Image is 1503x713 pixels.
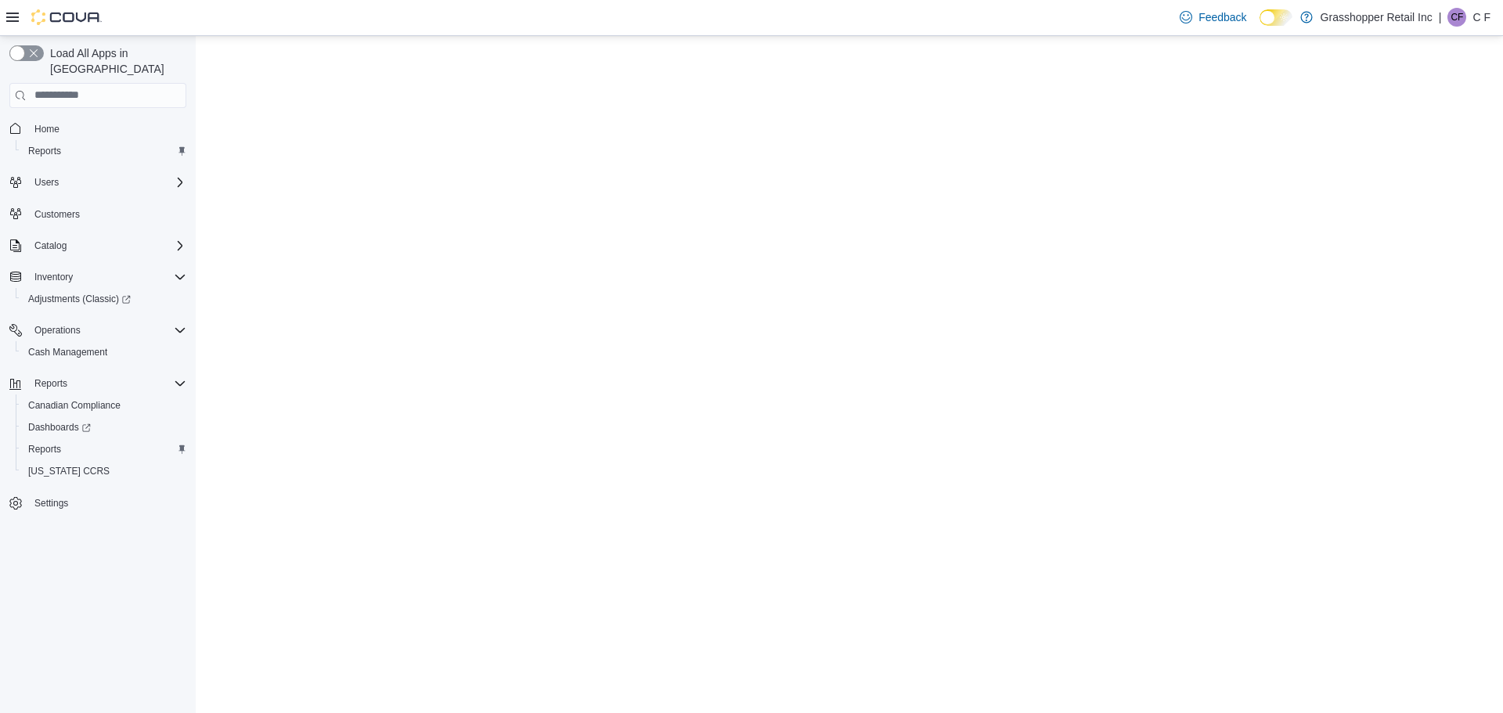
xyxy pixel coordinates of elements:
p: | [1439,8,1442,27]
div: C F [1447,8,1466,27]
span: Reports [22,142,186,160]
a: [US_STATE] CCRS [22,462,116,481]
span: Operations [28,321,186,340]
span: Customers [34,208,80,221]
span: Cash Management [22,343,186,362]
span: Operations [34,324,81,337]
button: Cash Management [16,341,193,363]
button: Reports [28,374,74,393]
span: Home [28,119,186,139]
span: Users [34,176,59,189]
span: Settings [28,493,186,513]
a: Adjustments (Classic) [16,288,193,310]
a: Home [28,120,66,139]
span: Home [34,123,59,135]
input: Dark Mode [1260,9,1292,26]
nav: Complex example [9,111,186,556]
button: Catalog [28,236,73,255]
a: Canadian Compliance [22,396,127,415]
span: Cash Management [28,346,107,358]
span: Canadian Compliance [28,399,121,412]
button: Customers [3,203,193,225]
span: Reports [28,374,186,393]
button: Users [28,173,65,192]
span: Washington CCRS [22,462,186,481]
a: Adjustments (Classic) [22,290,137,308]
span: Reports [22,440,186,459]
span: [US_STATE] CCRS [28,465,110,477]
button: [US_STATE] CCRS [16,460,193,482]
a: Dashboards [16,416,193,438]
a: Feedback [1173,2,1252,33]
a: Reports [22,142,67,160]
button: Users [3,171,193,193]
button: Catalog [3,235,193,257]
span: Adjustments (Classic) [22,290,186,308]
span: Canadian Compliance [22,396,186,415]
button: Operations [3,319,193,341]
button: Home [3,117,193,140]
a: Settings [28,494,74,513]
button: Settings [3,492,193,514]
span: Catalog [28,236,186,255]
span: Reports [34,377,67,390]
a: Reports [22,440,67,459]
a: Cash Management [22,343,114,362]
span: Feedback [1198,9,1246,25]
span: Customers [28,204,186,224]
span: CF [1451,8,1463,27]
p: Grasshopper Retail Inc [1321,8,1433,27]
button: Operations [28,321,87,340]
button: Inventory [28,268,79,286]
span: Load All Apps in [GEOGRAPHIC_DATA] [44,45,186,77]
img: Cova [31,9,102,25]
button: Canadian Compliance [16,394,193,416]
a: Customers [28,205,86,224]
span: Catalog [34,239,67,252]
p: C F [1472,8,1490,27]
span: Dashboards [28,421,91,434]
span: Adjustments (Classic) [28,293,131,305]
span: Inventory [28,268,186,286]
button: Reports [16,438,193,460]
a: Dashboards [22,418,97,437]
span: Users [28,173,186,192]
span: Reports [28,443,61,456]
span: Settings [34,497,68,510]
button: Reports [3,373,193,394]
span: Dark Mode [1260,26,1260,27]
button: Inventory [3,266,193,288]
span: Dashboards [22,418,186,437]
span: Reports [28,145,61,157]
span: Inventory [34,271,73,283]
button: Reports [16,140,193,162]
